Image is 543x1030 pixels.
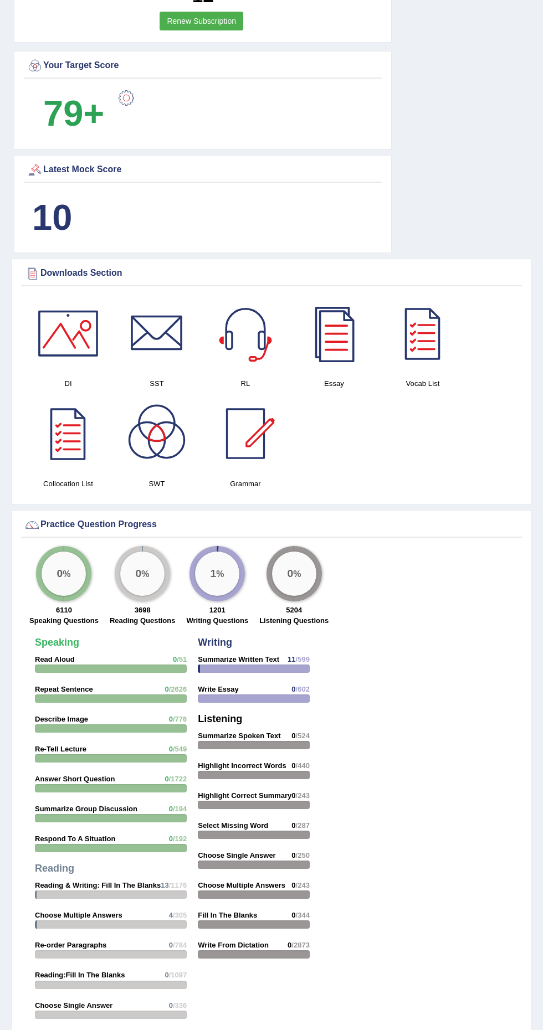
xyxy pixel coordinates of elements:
span: /2873 [291,941,310,949]
h4: SST [118,378,196,389]
b: 10 [32,197,72,238]
strong: Repeat Sentence [35,685,93,693]
label: Speaking Questions [29,615,99,626]
div: % [120,552,165,596]
span: /784 [173,941,187,949]
span: /524 [296,732,310,740]
span: /599 [296,655,310,663]
strong: Answer Short Question [35,775,115,783]
span: /1722 [169,775,187,783]
strong: Highlight Incorrect Words [198,761,286,770]
span: /250 [296,851,310,859]
span: 0 [291,881,295,889]
strong: Reading:Fill In The Blanks [35,971,125,979]
span: /602 [296,685,310,693]
span: 0 [165,775,169,783]
h4: Collocation List [29,478,107,490]
div: Practice Question Progress [24,517,519,533]
span: 0 [291,911,295,919]
span: /2626 [169,685,187,693]
span: 0 [291,685,295,693]
strong: Reading [35,863,74,874]
strong: Re-order Paragraphs [35,941,106,949]
span: 13 [161,881,168,889]
b: 79+ [43,93,104,133]
span: 0 [291,791,295,800]
big: 0 [57,568,63,580]
strong: Fill In The Blanks [198,911,257,919]
span: 0 [169,1001,173,1010]
div: Latest Mock Score [27,162,379,178]
big: 0 [287,568,293,580]
strong: Reading & Writing: Fill In The Blanks [35,881,161,889]
span: /287 [296,821,310,830]
span: 0 [169,835,173,843]
h4: Essay [295,378,373,389]
div: % [42,552,86,596]
strong: Writing [198,637,232,648]
label: Reading Questions [110,615,175,626]
label: Listening Questions [259,615,329,626]
strong: Highlight Correct Summary [198,791,291,800]
span: 0 [169,715,173,723]
span: /51 [177,655,187,663]
strong: Describe Image [35,715,88,723]
strong: Choose Multiple Answers [198,881,285,889]
h4: Grammar [207,478,284,490]
strong: 1201 [209,606,226,614]
h4: DI [29,378,107,389]
strong: Choose Single Answer [35,1001,112,1010]
strong: Speaking [35,637,79,648]
strong: Summarize Spoken Text [198,732,280,740]
span: 0 [169,745,173,753]
span: /440 [296,761,310,770]
strong: Summarize Written Text [198,655,279,663]
strong: 6110 [56,606,72,614]
span: /243 [296,791,310,800]
span: 0 [173,655,177,663]
span: /194 [173,805,187,813]
strong: Select Missing Word [198,821,268,830]
span: 0 [169,941,173,949]
div: % [195,552,239,596]
span: 11 [288,655,295,663]
h4: RL [207,378,284,389]
strong: 5204 [286,606,302,614]
span: /549 [173,745,187,753]
span: /305 [173,911,187,919]
span: /243 [296,881,310,889]
span: 0 [291,851,295,859]
span: /1176 [169,881,187,889]
label: Writing Questions [186,615,248,626]
strong: 3698 [135,606,151,614]
span: 0 [291,821,295,830]
span: 0 [169,805,173,813]
span: 0 [165,971,169,979]
strong: Listening [198,713,242,724]
h4: Vocab List [384,378,462,389]
strong: Re-Tell Lecture [35,745,86,753]
big: 0 [136,568,142,580]
strong: Respond To A Situation [35,835,115,843]
span: 0 [291,761,295,770]
span: 0 [291,732,295,740]
strong: Write Essay [198,685,238,693]
strong: Read Aloud [35,655,75,663]
strong: Write From Dictation [198,941,269,949]
span: 0 [288,941,291,949]
a: Renew Subscription [160,12,243,30]
h4: SWT [118,478,196,490]
span: /336 [173,1001,187,1010]
span: 4 [169,911,173,919]
span: /192 [173,835,187,843]
div: Downloads Section [24,265,519,282]
span: /344 [296,911,310,919]
strong: Summarize Group Discussion [35,805,137,813]
div: Your Target Score [27,58,379,74]
span: /776 [173,715,187,723]
strong: Choose Single Answer [198,851,275,859]
div: % [272,552,316,596]
span: 0 [165,685,169,693]
big: 1 [211,568,217,580]
strong: Choose Multiple Answers [35,911,122,919]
